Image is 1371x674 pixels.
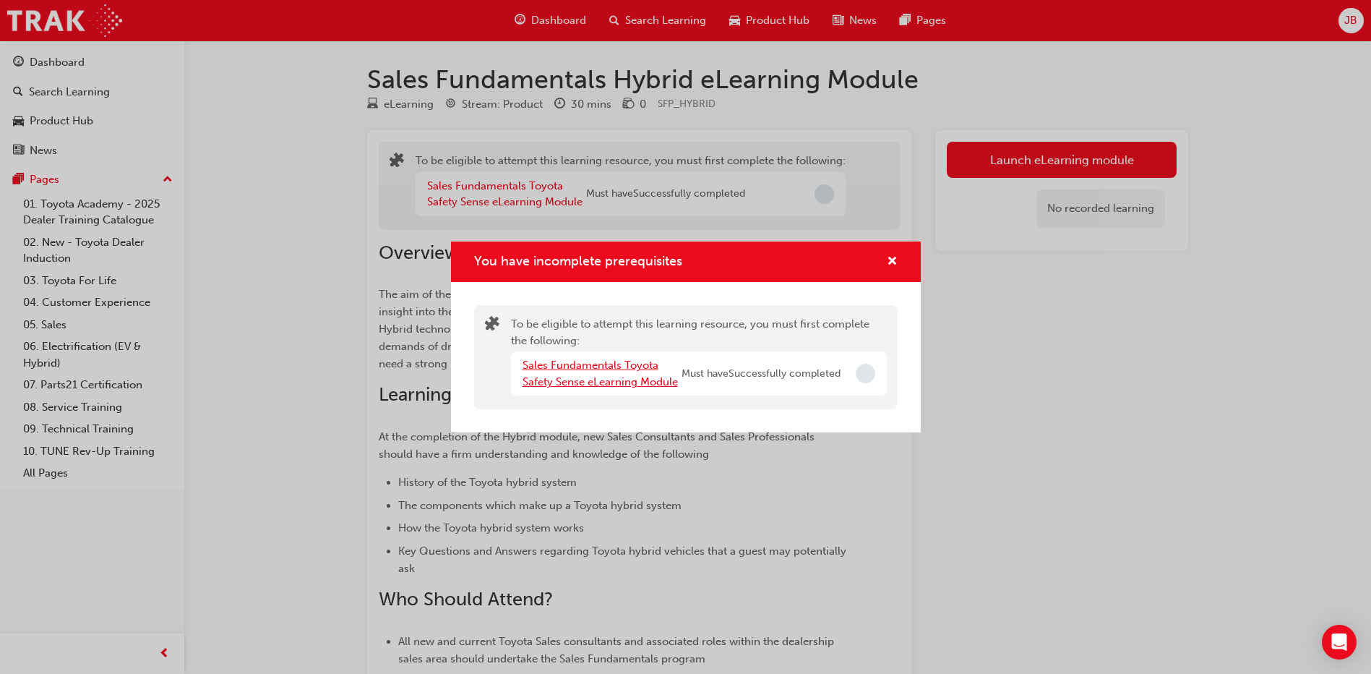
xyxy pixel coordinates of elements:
span: cross-icon [887,256,898,269]
span: Must have Successfully completed [682,366,841,383]
span: You have incomplete prerequisites [474,253,682,269]
span: puzzle-icon [485,317,499,334]
button: cross-icon [887,253,898,271]
div: Open Intercom Messenger [1322,625,1357,660]
div: You have incomplete prerequisites [451,242,921,433]
span: Incomplete [856,364,875,383]
a: Sales Fundamentals Toyota Safety Sense eLearning Module [523,359,678,388]
div: To be eligible to attempt this learning resource, you must first complete the following: [511,316,887,398]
